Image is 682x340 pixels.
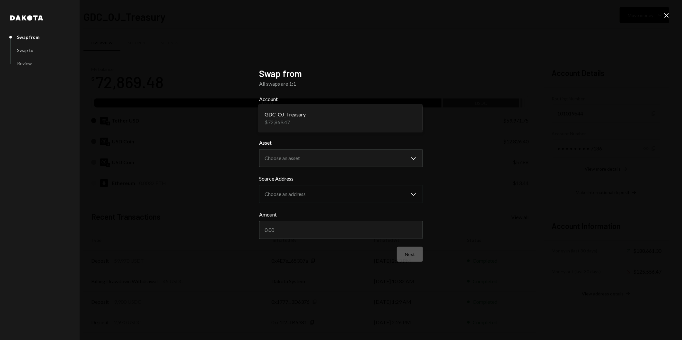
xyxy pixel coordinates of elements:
[265,111,306,118] div: GDC_OJ_Treasury
[265,118,306,126] div: $72,869.47
[259,211,423,218] label: Amount
[259,67,423,80] h2: Swap from
[17,61,32,66] div: Review
[17,47,33,53] div: Swap to
[17,34,39,40] div: Swap from
[259,185,423,203] button: Source Address
[259,221,423,239] input: 0.00
[259,149,423,167] button: Asset
[259,80,423,88] div: All swaps are 1:1
[259,95,423,103] label: Account
[259,139,423,147] label: Asset
[259,175,423,183] label: Source Address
